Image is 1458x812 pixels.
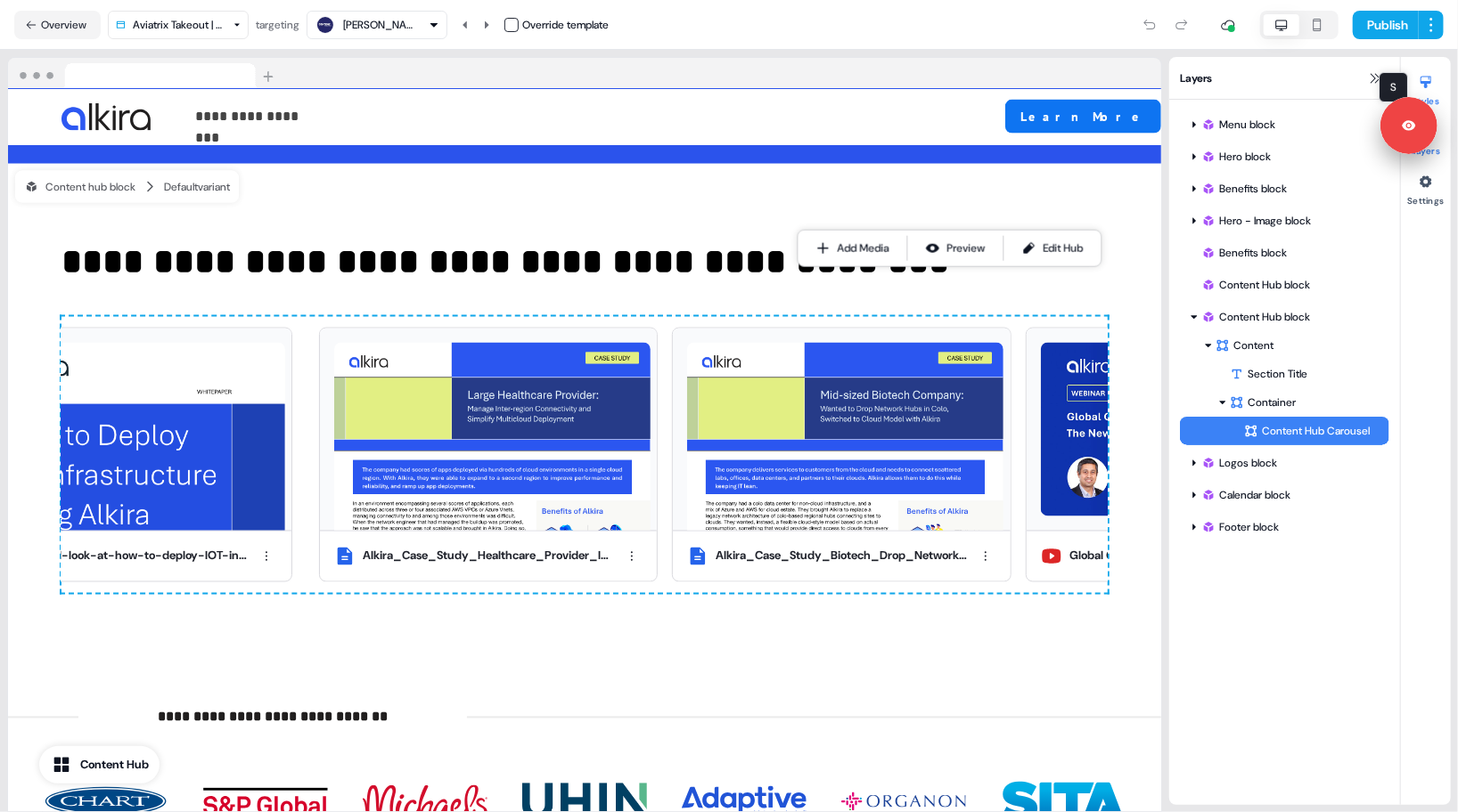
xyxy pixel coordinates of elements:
div: Footer block [1180,513,1389,541]
div: Menu block [1201,116,1382,134]
div: Preview [947,240,986,257]
div: Alkira_Case_Study_Healthcare_Provider_Inter-region_connectivity-1.pdfAlkira_Case_Study_Healthcare... [61,317,1108,593]
div: Content Hub blockContentSection TitleContainerContent Hub Carousel [1180,303,1389,445]
div: Add Media [838,240,889,257]
div: Default variant [164,178,230,196]
div: Content Hub Carousel [1180,417,1389,445]
button: Overview [14,11,101,39]
div: Override template [522,16,609,34]
div: Global Connectivity in Minutes: Backbone-as-a-Service Explained | Alkira Webinar [1069,548,1321,565]
div: Container [1230,394,1382,411]
button: Settings [1401,167,1451,207]
div: S [1379,72,1408,102]
div: Section Title [1230,365,1389,383]
div: Section Title [1180,360,1389,388]
button: [PERSON_NAME] [307,11,447,39]
button: Learn More [1005,100,1161,134]
button: Content Hub [39,746,160,784]
div: Footer block [1201,518,1382,536]
div: Content Hub block [1180,271,1389,299]
div: Content Hub Carousel [1244,422,1389,440]
img: Image [61,103,151,131]
div: Benefits block [1180,239,1389,267]
button: Preview [912,234,1000,263]
div: ContainerContent Hub Carousel [1180,388,1389,445]
div: Content [1216,337,1382,354]
div: Benefits block [1201,180,1382,198]
div: Hero block [1180,142,1389,171]
div: Hero block [1201,148,1382,166]
div: Edit Hub [1044,240,1084,257]
button: Styles [1401,68,1451,107]
img: Browser topbar [8,58,282,90]
img: Global Connectivity in Minutes: Backbone-as-a-Service Explained | Alkira Webinar [1041,343,1349,516]
div: Logos block [1201,454,1382,472]
div: [PERSON_NAME] [343,16,414,34]
a: Edit Hub [1008,234,1098,263]
div: Calendar block [1201,486,1382,504]
div: Benefits block [1180,175,1389,203]
button: Publish [1353,11,1419,39]
div: Logos block [1180,449,1389,477]
div: Content Hub [80,756,149,774]
img: Alkira_Case_Study_Healthcare_Provider_Inter-region_connectivity-1.pdf [334,343,651,535]
div: Calendar block [1180,481,1389,509]
div: Content hub block [24,178,135,196]
div: Alkira_Case_Study_Healthcare_Provider_Inter-region_connectivity-1.pdf [363,548,614,565]
div: Content Hub block [1201,276,1382,294]
div: Benefits block [1201,244,1382,262]
div: Alkira_Case_Study_Biotech_Drop_Network_Hubs_in_Colo-1.pdf [716,548,967,565]
div: ContentSection TitleContainerContent Hub Carousel [1180,331,1389,445]
div: targeting [256,16,299,34]
div: Content Hub block [1201,308,1382,326]
div: Hero - Image block [1201,212,1382,230]
div: Aviatrix Takeout | Healthcare [133,16,225,34]
div: Hero - Image block [1180,207,1389,235]
div: Menu block [1180,110,1389,139]
div: Layers [1169,57,1400,100]
button: Add Media [802,234,904,263]
iframe: YouTube video player [7,7,506,288]
img: Alkira_Case_Study_Biotech_Drop_Network_Hubs_in_Colo-1.pdf [687,343,1003,535]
